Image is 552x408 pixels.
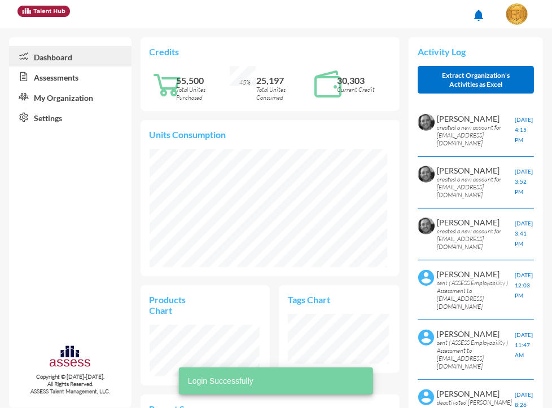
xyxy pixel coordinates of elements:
span: Login Successfully [188,375,253,387]
p: Credits [150,46,391,57]
p: Activity Log [418,46,534,57]
img: default%20profile%20image.svg [418,389,435,406]
p: [PERSON_NAME] [437,269,514,279]
p: Products Chart [150,294,205,316]
p: Copyright © [DATE]-[DATE]. All Rights Reserved. ASSESS Talent Management, LLC. [9,373,132,395]
p: sent ( ASSESS Employability ) Assessment to [EMAIL_ADDRESS][DOMAIN_NAME] [437,279,514,311]
p: created a new account for [EMAIL_ADDRESS][DOMAIN_NAME] [437,123,514,147]
span: [DATE] 4:15 PM [515,116,533,143]
span: [DATE] 12:03 PM [515,272,533,299]
a: Assessments [9,66,132,87]
img: AOh14GigaHH8sHFAKTalDol_Rto9g2wtRCd5DeEZ-VfX2Q [418,114,435,131]
p: sent ( ASSESS Employability ) Assessment to [EMAIL_ADDRESS][DOMAIN_NAME] [437,339,514,370]
p: [PERSON_NAME] [437,329,514,339]
a: Dashboard [9,46,132,66]
p: Current Credit [337,86,391,94]
a: Settings [9,107,132,127]
p: Units Consumption [150,129,391,140]
p: Total Unites Purchased [176,86,230,101]
p: [PERSON_NAME] [437,218,514,227]
span: [DATE] 11:47 AM [515,331,533,358]
a: My Organization [9,87,132,107]
p: 55,500 [176,75,230,86]
span: 45% [239,78,251,86]
p: Total Unites Consumed [257,86,310,101]
span: [DATE] 3:52 PM [515,168,533,195]
p: deactivated [PERSON_NAME] [437,398,514,406]
mat-icon: notifications [472,8,485,22]
img: AOh14GigaHH8sHFAKTalDol_Rto9g2wtRCd5DeEZ-VfX2Q [418,218,435,234]
img: default%20profile%20image.svg [418,269,435,286]
p: created a new account for [EMAIL_ADDRESS][DOMAIN_NAME] [437,227,514,251]
p: [PERSON_NAME] [437,114,514,123]
img: default%20profile%20image.svg [418,329,435,346]
img: AOh14GigaHH8sHFAKTalDol_Rto9g2wtRCd5DeEZ-VfX2Q [418,166,435,183]
p: 25,197 [257,75,310,86]
p: [PERSON_NAME] [437,166,514,175]
p: Tags Chart [288,294,339,305]
img: assesscompany-logo.png [49,344,91,371]
p: 30,303 [337,75,391,86]
button: Extract Organization's Activities as Excel [418,66,534,94]
span: [DATE] 3:41 PM [515,220,533,247]
p: [PERSON_NAME] [437,389,514,398]
p: created a new account for [EMAIL_ADDRESS][DOMAIN_NAME] [437,175,514,199]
